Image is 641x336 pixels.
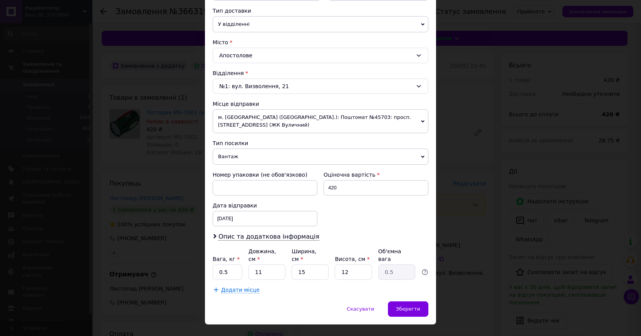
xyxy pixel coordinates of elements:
div: Апостолове [213,48,428,63]
div: Об'ємна вага [378,247,415,263]
label: Ширина, см [292,248,316,262]
span: м. [GEOGRAPHIC_DATA] ([GEOGRAPHIC_DATA].): Поштомат №45703: просп. [STREET_ADDRESS] (ЖК Вуличний) [213,109,428,133]
span: Місце відправки [213,101,259,107]
span: Тип доставки [213,8,251,14]
label: Довжина, см [248,248,276,262]
span: Скасувати [347,306,374,312]
div: Оціночна вартість [324,171,428,179]
span: Зберегти [396,306,420,312]
span: Вантаж [213,149,428,165]
div: Місто [213,38,428,46]
span: Додати місце [221,287,260,293]
label: Висота, см [335,256,369,262]
div: №1: вул. Визволення, 21 [213,79,428,94]
span: Тип посилки [213,140,248,146]
span: Опис та додаткова інформація [218,233,319,241]
div: Дата відправки [213,202,317,209]
span: У відділенні [213,16,428,32]
div: Відділення [213,69,428,77]
label: Вага, кг [213,256,240,262]
div: Номер упаковки (не обов'язково) [213,171,317,179]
